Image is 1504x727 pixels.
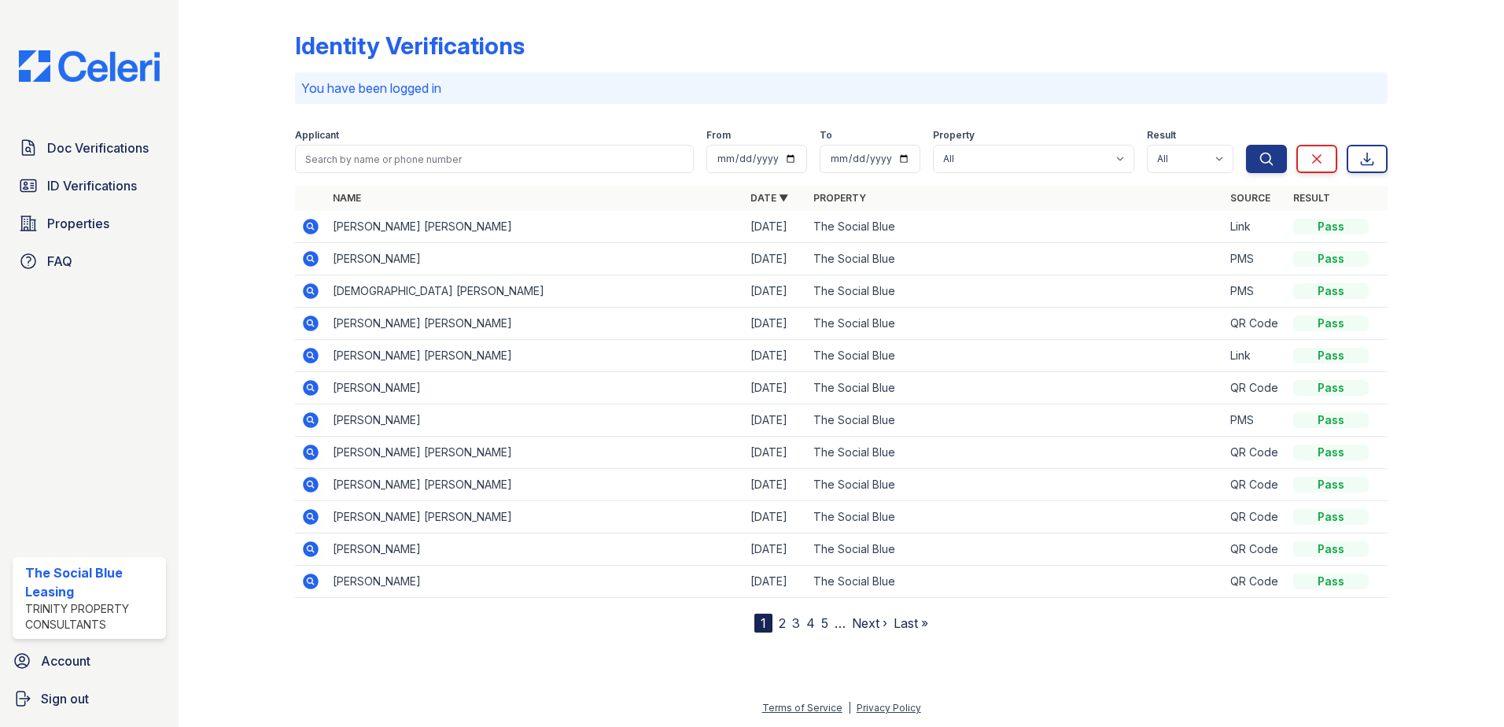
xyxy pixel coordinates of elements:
a: Name [333,192,361,204]
div: Identity Verifications [295,31,525,60]
td: [DATE] [744,469,807,501]
div: Pass [1293,251,1369,267]
td: [PERSON_NAME] [PERSON_NAME] [326,501,744,533]
td: [DATE] [744,566,807,598]
td: PMS [1224,243,1287,275]
span: … [835,614,846,633]
a: ID Verifications [13,170,166,201]
div: The Social Blue Leasing [25,563,160,601]
div: 1 [754,614,772,633]
a: Terms of Service [762,702,842,714]
a: 2 [779,615,786,631]
a: Doc Verifications [13,132,166,164]
td: [DATE] [744,404,807,437]
label: Property [933,129,975,142]
div: Pass [1293,477,1369,493]
a: Privacy Policy [857,702,921,714]
td: [DEMOGRAPHIC_DATA] [PERSON_NAME] [326,275,744,308]
td: The Social Blue [807,437,1225,469]
td: Link [1224,340,1287,372]
td: The Social Blue [807,340,1225,372]
td: PMS [1224,404,1287,437]
td: QR Code [1224,501,1287,533]
td: QR Code [1224,566,1287,598]
a: Date ▼ [750,192,788,204]
td: [PERSON_NAME] [326,533,744,566]
div: Pass [1293,509,1369,525]
a: Account [6,645,172,677]
td: The Social Blue [807,566,1225,598]
td: The Social Blue [807,372,1225,404]
td: [DATE] [744,533,807,566]
td: [PERSON_NAME] [PERSON_NAME] [326,308,744,340]
td: [DATE] [744,211,807,243]
label: From [706,129,731,142]
input: Search by name or phone number [295,145,694,173]
td: QR Code [1224,437,1287,469]
td: [PERSON_NAME] [326,566,744,598]
div: Pass [1293,348,1369,363]
td: The Social Blue [807,275,1225,308]
td: [DATE] [744,275,807,308]
td: [PERSON_NAME] [PERSON_NAME] [326,437,744,469]
td: The Social Blue [807,533,1225,566]
a: 3 [792,615,800,631]
a: Property [813,192,866,204]
a: Sign out [6,683,172,714]
td: [PERSON_NAME] [326,243,744,275]
a: Next › [852,615,887,631]
td: QR Code [1224,533,1287,566]
span: Doc Verifications [47,138,149,157]
td: [PERSON_NAME] [PERSON_NAME] [326,340,744,372]
td: [DATE] [744,340,807,372]
a: Result [1293,192,1330,204]
td: [PERSON_NAME] [326,404,744,437]
div: Pass [1293,283,1369,299]
td: The Social Blue [807,404,1225,437]
label: Applicant [295,129,339,142]
td: QR Code [1224,469,1287,501]
label: Result [1147,129,1176,142]
div: Trinity Property Consultants [25,601,160,633]
td: The Social Blue [807,243,1225,275]
a: Properties [13,208,166,239]
div: Pass [1293,219,1369,234]
a: 5 [821,615,828,631]
a: Source [1230,192,1270,204]
td: [PERSON_NAME] [326,372,744,404]
td: The Social Blue [807,469,1225,501]
span: Properties [47,214,109,233]
td: The Social Blue [807,501,1225,533]
span: Sign out [41,689,89,708]
label: To [820,129,832,142]
img: CE_Logo_Blue-a8612792a0a2168367f1c8372b55b34899dd931a85d93a1a3d3e32e68fde9ad4.png [6,50,172,82]
td: [DATE] [744,243,807,275]
td: [PERSON_NAME] [PERSON_NAME] [326,211,744,243]
td: Link [1224,211,1287,243]
td: [PERSON_NAME] [PERSON_NAME] [326,469,744,501]
div: Pass [1293,574,1369,589]
span: ID Verifications [47,176,137,195]
div: Pass [1293,445,1369,460]
td: QR Code [1224,308,1287,340]
a: 4 [806,615,815,631]
td: PMS [1224,275,1287,308]
td: [DATE] [744,308,807,340]
div: Pass [1293,316,1369,331]
td: [DATE] [744,437,807,469]
div: Pass [1293,380,1369,396]
a: Last » [894,615,928,631]
td: The Social Blue [807,308,1225,340]
td: QR Code [1224,372,1287,404]
a: FAQ [13,245,166,277]
div: Pass [1293,541,1369,557]
td: [DATE] [744,501,807,533]
div: | [848,702,851,714]
span: FAQ [47,252,72,271]
p: You have been logged in [301,79,1381,98]
div: Pass [1293,412,1369,428]
td: [DATE] [744,372,807,404]
td: The Social Blue [807,211,1225,243]
span: Account [41,651,90,670]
